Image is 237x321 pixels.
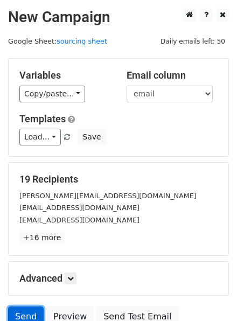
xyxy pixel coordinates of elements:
a: Copy/paste... [19,86,85,102]
small: [EMAIL_ADDRESS][DOMAIN_NAME] [19,204,140,212]
a: Daily emails left: 50 [157,37,229,45]
h5: Advanced [19,273,218,284]
h5: 19 Recipients [19,173,218,185]
a: Templates [19,113,66,124]
h5: Variables [19,69,110,81]
a: Load... [19,129,61,145]
small: [EMAIL_ADDRESS][DOMAIN_NAME] [19,216,140,224]
small: Google Sheet: [8,37,107,45]
a: sourcing sheet [57,37,107,45]
h5: Email column [127,69,218,81]
iframe: Chat Widget [183,269,237,321]
span: Daily emails left: 50 [157,36,229,47]
button: Save [78,129,106,145]
small: [PERSON_NAME][EMAIL_ADDRESS][DOMAIN_NAME] [19,192,197,200]
h2: New Campaign [8,8,229,26]
a: +16 more [19,231,65,245]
